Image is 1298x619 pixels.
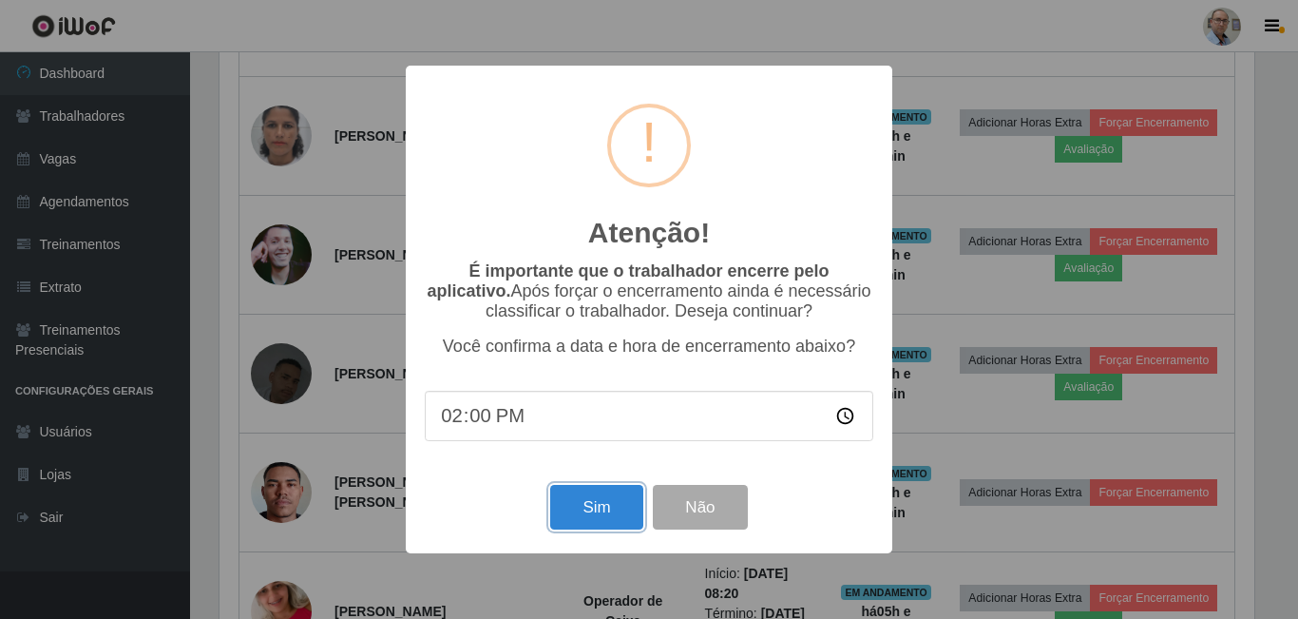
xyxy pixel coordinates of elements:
[425,261,873,321] p: Após forçar o encerramento ainda é necessário classificar o trabalhador. Deseja continuar?
[653,485,747,530] button: Não
[588,216,710,250] h2: Atenção!
[425,337,873,357] p: Você confirma a data e hora de encerramento abaixo?
[550,485,642,530] button: Sim
[427,261,829,300] b: É importante que o trabalhador encerre pelo aplicativo.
